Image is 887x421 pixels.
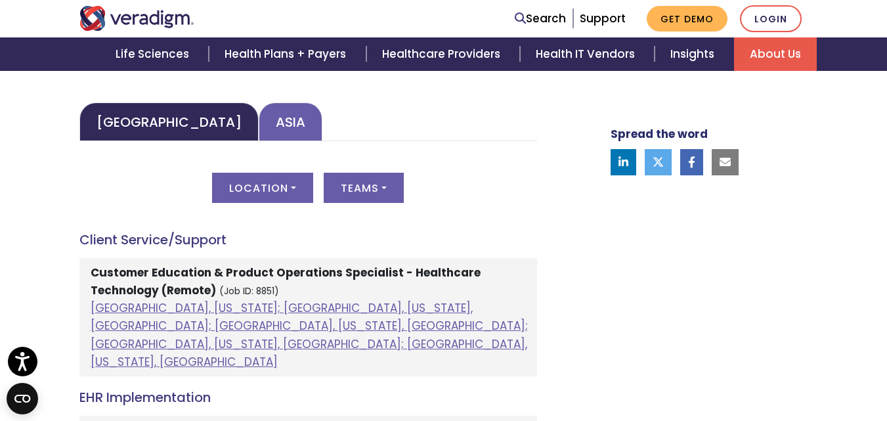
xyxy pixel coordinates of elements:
a: Life Sciences [100,37,209,71]
a: [GEOGRAPHIC_DATA] [79,102,259,141]
a: Search [515,10,566,28]
h4: Client Service/Support [79,232,537,248]
a: Asia [259,102,322,141]
a: Support [580,11,626,26]
button: Teams [324,173,404,203]
h2: Open Positions [79,49,537,72]
strong: Customer Education & Product Operations Specialist - Healthcare Technology (Remote) [91,265,481,298]
a: Health Plans + Payers [209,37,366,71]
a: Healthcare Providers [366,37,520,71]
button: Location [212,173,313,203]
a: Login [740,5,802,32]
small: (Job ID: 8851) [219,285,279,298]
a: Health IT Vendors [520,37,655,71]
h4: EHR Implementation [79,389,537,405]
img: Veradigm logo [79,6,194,31]
a: Get Demo [647,6,727,32]
a: Insights [655,37,734,71]
a: [GEOGRAPHIC_DATA], [US_STATE]; [GEOGRAPHIC_DATA], [US_STATE], [GEOGRAPHIC_DATA]; [GEOGRAPHIC_DATA... [91,300,528,370]
a: About Us [734,37,817,71]
button: Open CMP widget [7,383,38,414]
strong: Spread the word [611,126,708,142]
